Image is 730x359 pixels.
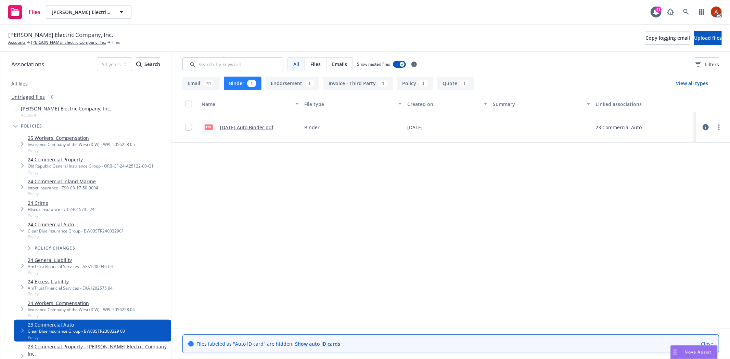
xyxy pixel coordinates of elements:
a: 24 Workers' Compensation [28,300,135,307]
span: Policy [28,313,135,318]
span: Policy changes [35,246,75,250]
button: [PERSON_NAME] Electric Company, Inc. [46,5,131,19]
div: 0 [48,93,57,101]
a: [DATE] Auto Binder.pdf [220,124,273,131]
svg: Search [136,62,142,67]
div: AmTrust Financial Services - AES1200946-04 [28,264,113,269]
div: 41 [655,6,662,13]
span: Emails [332,61,347,68]
span: [PERSON_NAME] Electric Company, Inc. [52,9,111,16]
input: Select all [185,101,192,107]
button: Quote [437,77,474,90]
a: [PERSON_NAME] Electric Company, Inc. [31,39,106,45]
button: Name [199,96,302,112]
a: Close [701,340,713,347]
button: Linked associations [593,96,696,112]
span: Files [29,9,40,15]
a: 23 Commercial Auto [28,321,125,328]
span: Associations [11,60,44,69]
span: Policy [28,269,113,275]
div: 41 [203,80,215,87]
button: SearchSearch [136,57,160,71]
a: Show auto ID cards [295,341,340,347]
button: Nova Assist [670,345,718,359]
span: Nova Assist [685,349,712,355]
button: Email [182,77,220,90]
span: Files [112,39,120,45]
div: File type [304,101,394,108]
span: Filters [705,61,719,68]
span: Files labeled as "Auto ID card" are hidden. [196,340,340,347]
button: Policy [397,77,433,90]
div: Drag to move [671,346,679,359]
div: Linked associations [596,101,693,108]
div: 1 [247,80,256,87]
button: Upload files [694,31,722,45]
button: View all types [665,77,719,90]
a: Untriaged files [11,93,45,101]
span: [PERSON_NAME] Electric Company, Inc. [8,30,113,39]
button: Summary [490,96,593,112]
a: 25 Workers' Compensation [28,134,135,142]
input: Toggle Row Selected [185,124,192,131]
a: 24 General Liability [28,256,113,264]
button: Invoice - Third Party [323,77,393,90]
div: 1 [379,80,388,87]
div: Summary [493,101,582,108]
button: Filters [695,57,719,71]
a: 24 Excess Liability [28,278,113,285]
span: Policy [28,334,125,340]
a: All files [11,80,28,87]
div: Hiscox Insurance - UC24615735.24 [28,207,94,212]
button: Created on [405,96,490,112]
div: Insurance Company of the West (ICW) - WPL 5056258 05 [28,142,135,147]
input: Search by keyword... [182,57,283,71]
span: Policy [28,191,98,197]
span: Policy [28,212,94,218]
div: Created on [407,101,480,108]
span: Show nested files [357,61,390,67]
span: Policies [21,124,42,128]
a: more [715,123,723,131]
div: 1 [305,80,314,87]
span: [PERSON_NAME] Electric Company, Inc. [21,105,111,112]
span: All [293,61,299,68]
span: Account [21,112,111,118]
div: Clear Blue Insurance Group - BW03STR240032901 [28,228,124,234]
span: Files [310,61,321,68]
span: Policy [28,147,135,153]
span: pdf [205,124,213,130]
img: photo [711,6,722,17]
a: 23 Commercial Property - [PERSON_NAME] Electric Company, Inc. [28,343,168,357]
div: 23 Commercial Auto [596,124,642,131]
span: Filters [695,61,719,68]
button: Copy logging email [645,31,690,45]
span: Upload files [694,35,722,41]
button: Binder [224,77,261,90]
div: Search [136,58,160,71]
a: 24 Crime [28,199,94,207]
a: Files [5,2,43,22]
span: [DATE] [407,124,423,131]
a: 24 Commercial Property [28,156,154,163]
span: Policy [28,169,154,175]
a: Accounts [8,39,26,45]
a: Report a Bug [664,5,677,19]
a: 24 Commercial Auto [28,221,124,228]
a: 24 Commercial Inland Marine [28,178,98,185]
div: Intact Insurance - 790-03-17-50-0004 [28,185,98,191]
span: Copy logging email [645,35,690,41]
div: Insurance Company of the West (ICW) - WPL 5056258 04 [28,307,135,313]
div: Name [202,101,291,108]
a: Switch app [695,5,709,19]
button: Endorsement [266,77,319,90]
div: 1 [419,80,428,87]
span: Binder [304,124,320,131]
a: Search [679,5,693,19]
div: AmTrust Financial Services - EXA1202575 04 [28,285,113,291]
div: Clear Blue Insurance Group - BW03STR2300329 00 [28,328,125,334]
span: Policy [28,234,124,240]
div: 1 [460,80,469,87]
span: Policy [28,291,113,297]
button: File type [302,96,404,112]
